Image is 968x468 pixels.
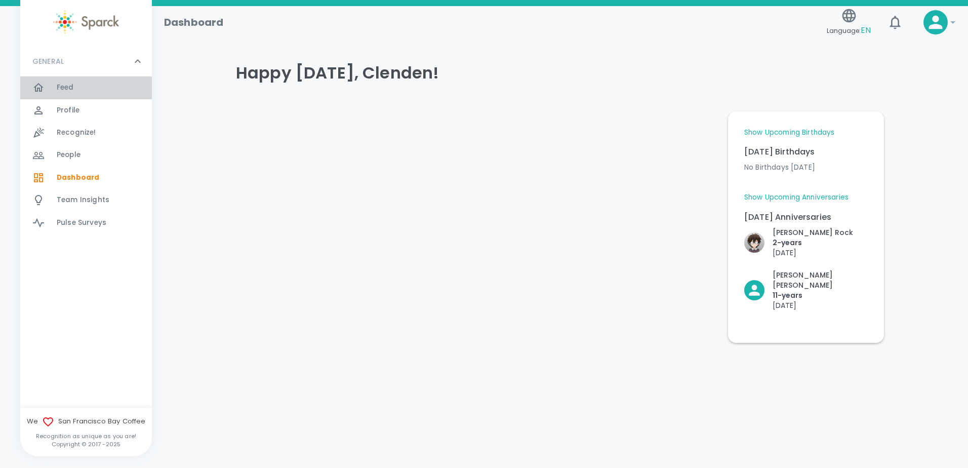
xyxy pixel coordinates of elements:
h4: Happy [DATE], Clenden! [236,63,884,83]
span: Language: [827,24,871,37]
span: Dashboard [57,173,99,183]
p: [DATE] Anniversaries [744,211,868,223]
div: Click to Recognize! [736,219,853,258]
span: Team Insights [57,195,109,205]
span: Recognize! [57,128,96,138]
a: Pulse Surveys [20,212,152,234]
p: [DATE] [773,248,853,258]
a: Show Upcoming Birthdays [744,128,834,138]
a: Team Insights [20,189,152,211]
a: Show Upcoming Anniversaries [744,192,849,203]
a: Feed [20,76,152,99]
p: GENERAL [32,56,64,66]
span: Profile [57,105,79,115]
a: Dashboard [20,167,152,189]
span: People [57,150,80,160]
button: Click to Recognize! [744,227,853,258]
p: [PERSON_NAME] [PERSON_NAME] [773,270,868,290]
span: We San Francisco Bay Coffee [20,416,152,428]
p: 11- years [773,290,868,300]
button: Click to Recognize! [744,270,868,310]
a: People [20,144,152,166]
h1: Dashboard [164,14,223,30]
p: [DATE] Birthdays [744,146,868,158]
span: Pulse Surveys [57,218,106,228]
span: Feed [57,83,74,93]
p: No Birthdays [DATE] [744,162,868,172]
button: Language:EN [823,5,875,41]
a: Profile [20,99,152,122]
img: Sparck logo [53,10,119,34]
img: Picture of Rowan Rock [744,232,764,253]
p: [DATE] [773,300,868,310]
p: 2- years [773,238,853,248]
a: Recognize! [20,122,152,144]
p: Recognition as unique as you are! [20,432,152,440]
div: Click to Recognize! [736,262,868,310]
p: [PERSON_NAME] Rock [773,227,853,238]
a: Sparck logo [20,10,152,34]
div: GENERAL [20,46,152,76]
p: Copyright © 2017 - 2025 [20,440,152,448]
div: GENERAL [20,76,152,238]
span: EN [861,24,871,36]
